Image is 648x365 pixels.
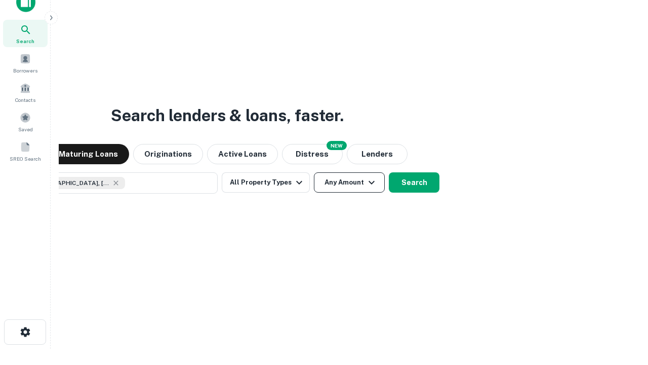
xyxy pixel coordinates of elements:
[314,172,385,193] button: Any Amount
[207,144,278,164] button: Active Loans
[16,37,34,45] span: Search
[597,284,648,333] iframe: Chat Widget
[48,144,129,164] button: Maturing Loans
[3,20,48,47] a: Search
[133,144,203,164] button: Originations
[15,172,218,194] button: [GEOGRAPHIC_DATA], [GEOGRAPHIC_DATA], [GEOGRAPHIC_DATA]
[13,66,37,75] span: Borrowers
[347,144,408,164] button: Lenders
[15,96,35,104] span: Contacts
[34,178,110,188] span: [GEOGRAPHIC_DATA], [GEOGRAPHIC_DATA], [GEOGRAPHIC_DATA]
[111,103,344,128] h3: Search lenders & loans, faster.
[18,125,33,133] span: Saved
[389,172,439,193] button: Search
[3,79,48,106] a: Contacts
[3,108,48,135] a: Saved
[282,144,343,164] button: Search distressed loans with lien and other non-mortgage details.
[3,137,48,165] a: SREO Search
[10,155,41,163] span: SREO Search
[222,172,310,193] button: All Property Types
[327,141,347,150] div: NEW
[3,49,48,77] a: Borrowers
